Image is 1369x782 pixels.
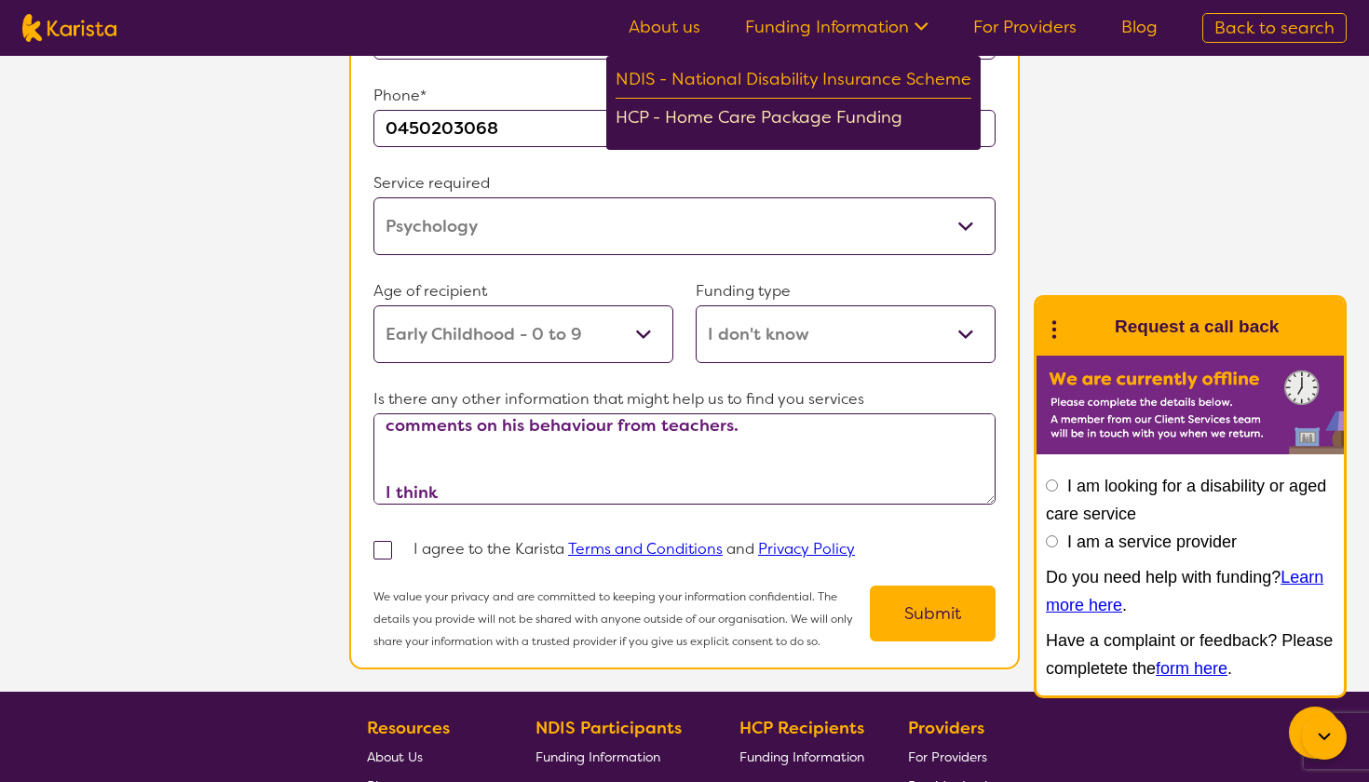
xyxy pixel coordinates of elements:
[1156,659,1227,678] a: form here
[535,748,660,765] span: Funding Information
[1066,308,1104,345] img: Karista
[1046,477,1326,523] label: I am looking for a disability or aged care service
[908,717,984,739] b: Providers
[535,742,696,771] a: Funding Information
[696,277,996,305] p: Funding type
[1121,16,1158,38] a: Blog
[568,539,723,559] a: Terms and Conditions
[367,717,450,739] b: Resources
[908,748,987,765] span: For Providers
[758,539,855,559] a: Privacy Policy
[373,586,870,653] p: We value your privacy and are committed to keeping your information confidential. The details you...
[367,748,423,765] span: About Us
[373,385,996,413] p: Is there any other information that might help us to find you services
[616,103,971,136] div: HCP - Home Care Package Funding
[1037,356,1344,454] img: Karista offline chat form to request call back
[1202,13,1347,43] a: Back to search
[535,717,682,739] b: NDIS Participants
[745,16,928,38] a: Funding Information
[1115,313,1279,341] h1: Request a call back
[1046,627,1335,682] p: Have a complaint or feedback? Please completete the .
[373,169,996,197] p: Service required
[629,16,700,38] a: About us
[367,742,492,771] a: About Us
[739,717,864,739] b: HCP Recipients
[373,82,673,110] p: Phone*
[616,65,971,99] div: NDIS - National Disability Insurance Scheme
[22,14,116,42] img: Karista logo
[739,748,864,765] span: Funding Information
[1067,533,1237,551] label: I am a service provider
[870,586,996,641] button: Submit
[373,277,673,305] p: Age of recipient
[908,742,995,771] a: For Providers
[1289,707,1341,759] button: Channel Menu
[413,535,855,563] p: I agree to the Karista and
[1214,17,1335,39] span: Back to search
[973,16,1077,38] a: For Providers
[1046,563,1335,619] p: Do you need help with funding? .
[739,742,864,771] a: Funding Information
